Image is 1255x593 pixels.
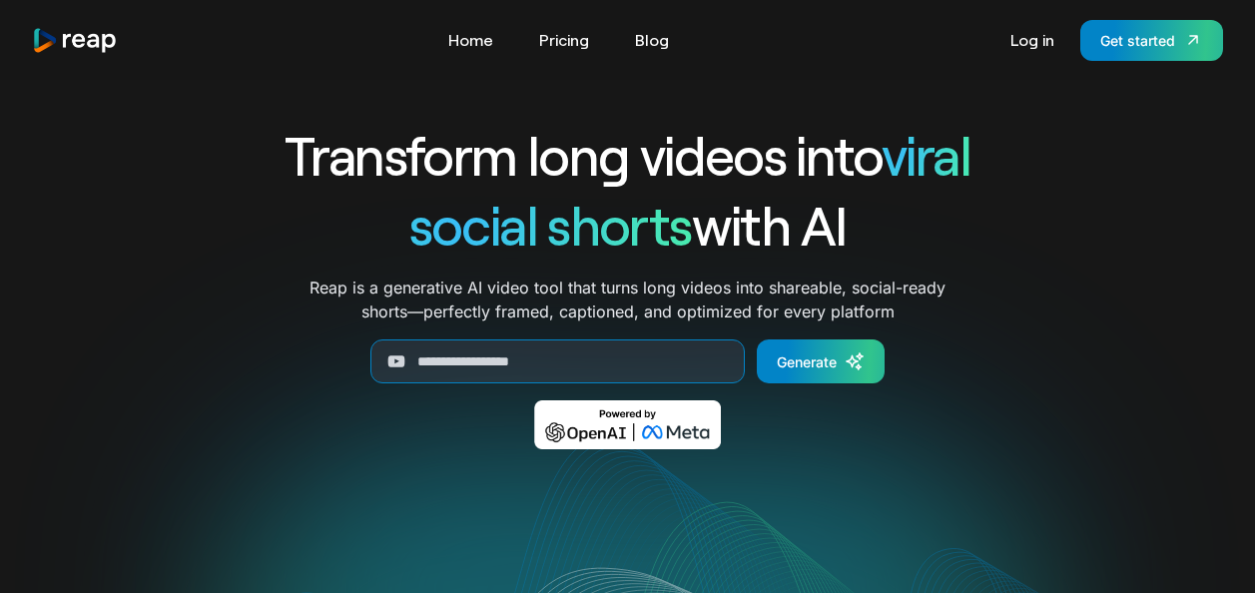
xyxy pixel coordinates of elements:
a: Generate [757,339,885,383]
a: Pricing [529,24,599,56]
a: Home [438,24,503,56]
h1: with AI [213,190,1043,260]
form: Generate Form [213,339,1043,383]
a: Get started [1080,20,1223,61]
img: reap logo [32,27,118,54]
div: Get started [1100,30,1175,51]
a: home [32,27,118,54]
p: Reap is a generative AI video tool that turns long videos into shareable, social-ready shorts—per... [310,276,945,323]
span: social shorts [409,192,692,257]
div: Generate [777,351,837,372]
a: Blog [625,24,679,56]
span: viral [882,122,970,187]
h1: Transform long videos into [213,120,1043,190]
a: Log in [1000,24,1064,56]
img: Powered by OpenAI & Meta [534,400,721,449]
